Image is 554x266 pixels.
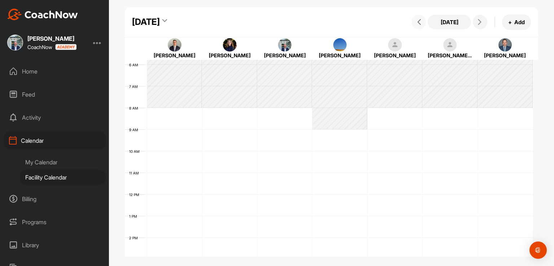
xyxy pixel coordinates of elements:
[529,241,547,259] div: Open Intercom Messenger
[483,52,527,59] div: [PERSON_NAME]
[4,132,106,150] div: Calendar
[125,84,145,89] div: 7 AM
[125,106,145,110] div: 8 AM
[498,38,512,52] img: square_2188944b32105364a078cb753be2f824.jpg
[333,38,347,52] img: square_6c8f0e0a31fe28570eabc462bee4daaf.jpg
[27,44,76,50] div: CoachNow
[373,52,417,59] div: [PERSON_NAME]
[125,171,146,175] div: 11 AM
[125,192,146,197] div: 12 PM
[278,38,292,52] img: square_446d4912c97095f53e069ee915ff1568.jpg
[318,52,362,59] div: [PERSON_NAME]
[7,35,23,50] img: square_446d4912c97095f53e069ee915ff1568.jpg
[388,38,402,52] img: square_default-ef6cabf814de5a2bf16c804365e32c732080f9872bdf737d349900a9daf73cf9.png
[153,52,197,59] div: [PERSON_NAME]
[125,149,147,154] div: 10 AM
[125,63,145,67] div: 6 AM
[4,108,106,127] div: Activity
[4,85,106,103] div: Feed
[428,52,472,59] div: [PERSON_NAME] [PERSON_NAME]
[4,62,106,80] div: Home
[4,236,106,254] div: Library
[508,18,512,26] span: +
[263,52,307,59] div: [PERSON_NAME]
[502,14,531,30] button: +Add
[7,9,78,20] img: CoachNow
[223,38,237,52] img: square_709eb04eea1884cdf60b346a360604b7.jpg
[27,36,76,41] div: [PERSON_NAME]
[20,170,106,185] div: Facility Calendar
[125,128,145,132] div: 9 AM
[168,38,181,52] img: square_1cc27a374cabf7354932ba9b093d3e92.jpg
[4,190,106,208] div: Billing
[20,155,106,170] div: My Calendar
[207,52,252,59] div: [PERSON_NAME]
[443,38,457,52] img: square_default-ef6cabf814de5a2bf16c804365e32c732080f9872bdf737d349900a9daf73cf9.png
[125,214,144,218] div: 1 PM
[55,44,76,50] img: CoachNow acadmey
[132,15,160,28] div: [DATE]
[428,15,471,29] button: [DATE]
[4,213,106,231] div: Programs
[125,236,145,240] div: 2 PM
